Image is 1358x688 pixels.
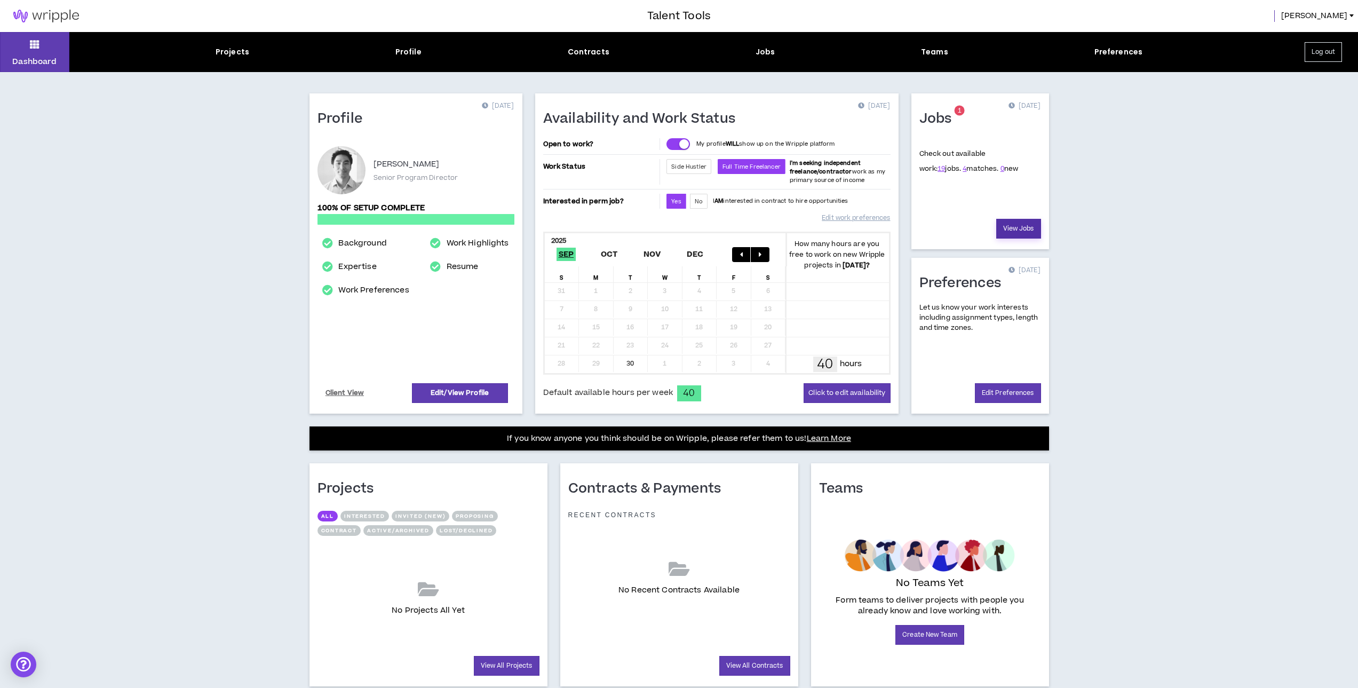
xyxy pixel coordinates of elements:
div: Contracts [568,46,609,58]
p: No Teams Yet [896,576,964,591]
a: Work Preferences [338,284,409,297]
a: Expertise [338,260,376,273]
button: Interested [340,511,389,521]
span: Nov [641,248,663,261]
p: How many hours are you free to work on new Wripple projects in [785,239,889,271]
div: T [614,266,648,282]
div: M [579,266,614,282]
button: Lost/Declined [436,525,496,536]
p: [PERSON_NAME] [374,158,440,171]
div: Jobs [756,46,775,58]
p: Dashboard [12,56,57,67]
a: 4 [963,164,966,173]
b: [DATE] ? [843,260,870,270]
div: S [751,266,786,282]
span: new [1000,164,1019,173]
h1: Contracts & Payments [568,480,729,497]
p: My profile show up on the Wripple platform [696,140,835,148]
div: S [545,266,579,282]
p: Senior Program Director [374,173,458,183]
button: Invited (new) [392,511,449,521]
button: Proposing [452,511,497,521]
p: If you know anyone you think should be on Wripple, please refer them to us! [507,432,851,445]
span: [PERSON_NAME] [1281,10,1347,22]
span: Side Hustler [671,163,706,171]
p: [DATE] [1008,265,1041,276]
a: Create New Team [895,625,964,645]
span: No [695,197,703,205]
strong: WILL [726,140,740,148]
span: work as my primary source of income [790,159,885,184]
h1: Availability and Work Status [543,110,744,128]
button: Log out [1305,42,1342,62]
div: T [682,266,717,282]
span: 1 [958,106,962,115]
a: Edit/View Profile [412,383,508,403]
div: F [717,266,751,282]
a: Resume [447,260,479,273]
span: Sep [557,248,576,261]
h1: Projects [317,480,382,497]
p: [DATE] [858,101,890,112]
span: Dec [685,248,706,261]
button: Active/Archived [363,525,433,536]
strong: AM [714,197,723,205]
div: W [648,266,682,282]
a: 19 [938,164,945,173]
span: Default available hours per week [543,387,673,399]
h1: Jobs [919,110,960,128]
div: Open Intercom Messenger [11,652,36,677]
div: Preferences [1094,46,1143,58]
div: Teams [921,46,948,58]
a: Learn More [807,433,851,444]
a: Edit work preferences [822,209,890,227]
b: I'm seeking independent freelance/contractor [790,159,861,176]
h1: Preferences [919,275,1010,292]
a: Work Highlights [447,237,509,250]
sup: 1 [955,106,965,116]
span: Oct [599,248,620,261]
p: I interested in contract to hire opportunities [713,197,848,205]
h1: Teams [819,480,871,497]
a: View All Contracts [719,656,790,676]
p: [DATE] [1008,101,1041,112]
a: View All Projects [474,656,539,676]
p: Let us know your work interests including assignment types, length and time zones. [919,303,1041,334]
span: Yes [671,197,681,205]
h1: Profile [317,110,371,128]
button: Contract [317,525,361,536]
p: [DATE] [482,101,514,112]
p: Check out available work: [919,149,1019,173]
p: Form teams to deliver projects with people you already know and love working with. [823,595,1037,616]
a: View Jobs [996,219,1041,239]
b: 2025 [551,236,567,246]
div: Profile [395,46,422,58]
span: jobs. [938,164,961,173]
a: 0 [1000,164,1004,173]
p: 100% of setup complete [317,202,514,214]
button: All [317,511,338,521]
p: Recent Contracts [568,511,657,519]
p: hours [840,358,862,370]
p: Interested in perm job? [543,194,658,209]
button: Click to edit availability [804,383,890,403]
a: Edit Preferences [975,383,1041,403]
p: No Projects All Yet [392,605,465,616]
img: empty [845,540,1015,572]
div: Eric Y. [317,146,366,194]
p: No Recent Contracts Available [618,584,740,596]
h3: Talent Tools [647,8,711,24]
p: Work Status [543,159,658,174]
div: Projects [216,46,249,58]
a: Background [338,237,386,250]
p: Open to work? [543,140,658,148]
a: Client View [324,384,366,402]
span: matches. [963,164,998,173]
